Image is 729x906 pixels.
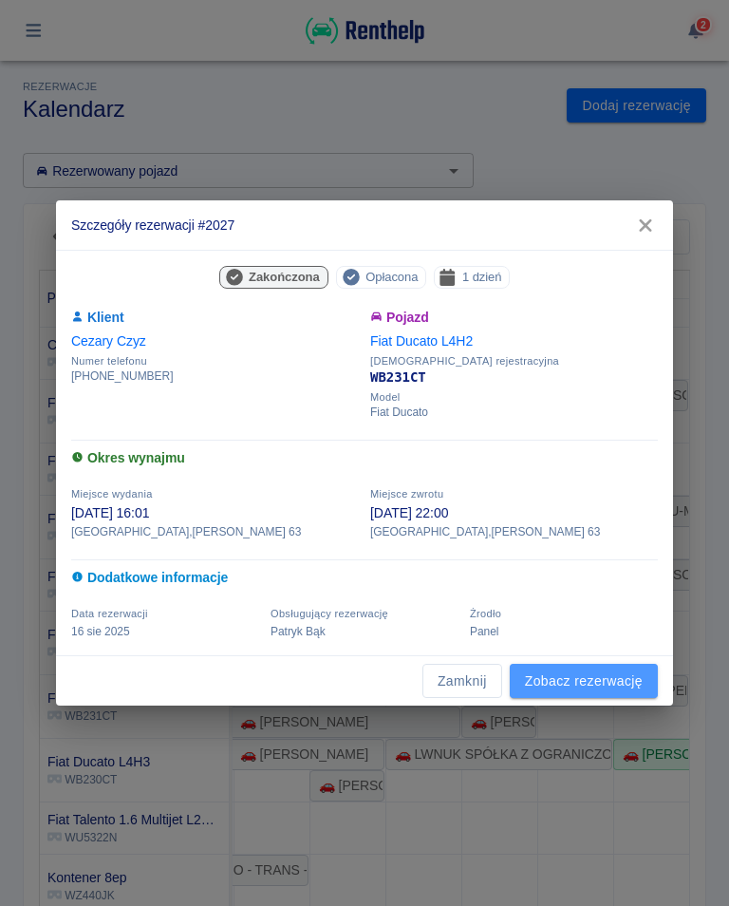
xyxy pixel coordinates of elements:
[71,503,359,523] p: [DATE] 16:01
[71,623,259,640] p: 16 sie 2025
[370,404,658,421] p: Fiat Ducato
[71,448,658,468] h6: Okres wynajmu
[358,267,425,287] span: Opłacona
[71,333,146,349] a: Cezary Czyz
[56,200,673,250] h2: Szczegóły rezerwacji #2027
[370,523,658,540] p: [GEOGRAPHIC_DATA] , [PERSON_NAME] 63
[271,623,458,640] p: Patryk Bąk
[470,608,501,619] span: Żrodło
[71,308,359,328] h6: Klient
[71,368,359,385] p: [PHONE_NUMBER]
[510,664,658,699] a: Zobacz rezerwację
[370,488,443,500] span: Miejsce zwrotu
[71,488,153,500] span: Miejsce wydania
[71,608,148,619] span: Data rezerwacji
[71,523,359,540] p: [GEOGRAPHIC_DATA] , [PERSON_NAME] 63
[241,267,327,287] span: Zakończona
[370,333,473,349] a: Fiat Ducato L4H2
[271,608,388,619] span: Obsługujący rezerwację
[455,267,510,287] span: 1 dzień
[71,355,359,368] span: Numer telefonu
[370,391,658,404] span: Model
[370,368,658,387] p: WB231CT
[370,503,658,523] p: [DATE] 22:00
[71,568,658,588] h6: Dodatkowe informacje
[470,623,658,640] p: Panel
[422,664,502,699] button: Zamknij
[370,308,658,328] h6: Pojazd
[370,355,658,368] span: [DEMOGRAPHIC_DATA] rejestracyjna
